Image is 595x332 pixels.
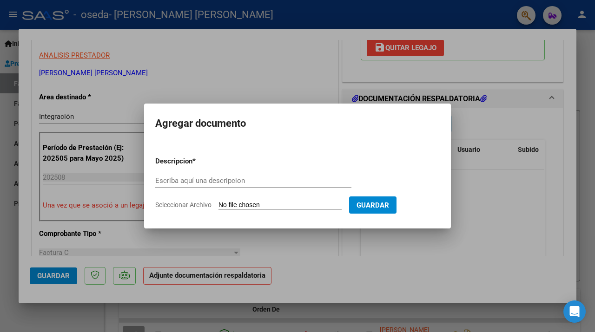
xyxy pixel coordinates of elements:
[357,201,389,209] span: Guardar
[563,300,586,323] div: Open Intercom Messenger
[155,156,241,167] p: Descripcion
[349,196,397,214] button: Guardar
[155,201,212,208] span: Seleccionar Archivo
[155,115,440,132] h2: Agregar documento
